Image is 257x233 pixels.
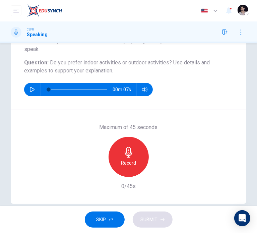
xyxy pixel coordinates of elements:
span: Do you prefer indoor activities or outdoor activities? [50,59,172,66]
h6: Maximum of 45 seconds [100,123,158,131]
img: en [200,8,209,13]
h6: Record [121,159,136,167]
img: ELTC logo [27,4,62,17]
button: Record [109,137,149,177]
h6: Question : [24,59,233,75]
h1: Speaking [27,32,48,37]
button: open mobile menu [11,5,21,16]
span: SKIP [97,216,106,224]
img: Profile picture [238,5,248,15]
span: 00m 07s [113,83,136,96]
button: SKIP [85,212,125,228]
h6: 0/45s [121,182,136,190]
div: Open Intercom Messenger [234,210,250,226]
span: CEFR [27,27,34,32]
